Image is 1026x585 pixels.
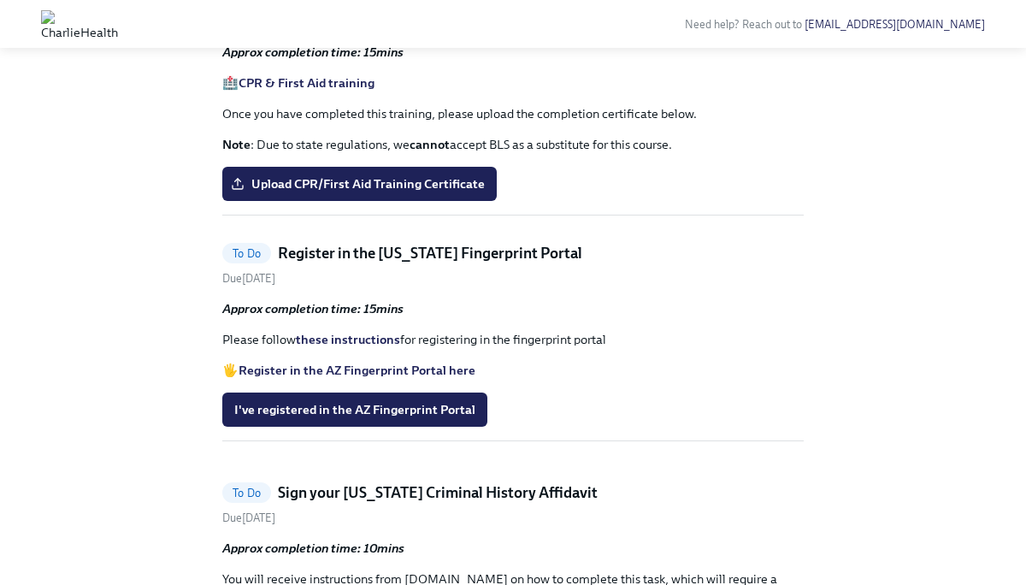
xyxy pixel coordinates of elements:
a: To DoSign your [US_STATE] Criminal History AffidavitDue[DATE] [222,482,804,526]
span: Need help? Reach out to [685,18,985,31]
span: I've registered in the AZ Fingerprint Portal [234,401,475,418]
span: To Do [222,487,271,499]
a: To DoRegister in the [US_STATE] Fingerprint PortalDue[DATE] [222,243,804,287]
p: Please follow for registering in the fingerprint portal [222,331,804,348]
strong: Approx completion time: 10mins [222,541,404,556]
strong: Approx completion time: 15mins [222,44,404,60]
p: 🖐️ [222,362,804,379]
strong: cannot [410,137,450,152]
a: CPR & First Aid training [239,75,374,91]
label: Upload CPR/First Aid Training Certificate [222,167,497,201]
span: To Do [222,247,271,260]
a: Register in the AZ Fingerprint Portal here [239,363,475,378]
p: : Due to state regulations, we accept BLS as a substitute for this course. [222,136,804,153]
span: Friday, August 22nd 2025, 8:00 am [222,272,275,285]
a: [EMAIL_ADDRESS][DOMAIN_NAME] [805,18,985,31]
h5: Sign your [US_STATE] Criminal History Affidavit [278,482,598,503]
span: Friday, August 22nd 2025, 8:00 am [222,511,275,524]
img: CharlieHealth [41,10,118,38]
h5: Register in the [US_STATE] Fingerprint Portal [278,243,582,263]
a: these instructions [296,332,400,347]
strong: Note [222,137,251,152]
p: Once you have completed this training, please upload the completion certificate below. [222,105,804,122]
button: I've registered in the AZ Fingerprint Portal [222,393,487,427]
p: 🏥 [222,74,804,92]
span: Upload CPR/First Aid Training Certificate [234,175,485,192]
strong: Approx completion time: 15mins [222,301,404,316]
